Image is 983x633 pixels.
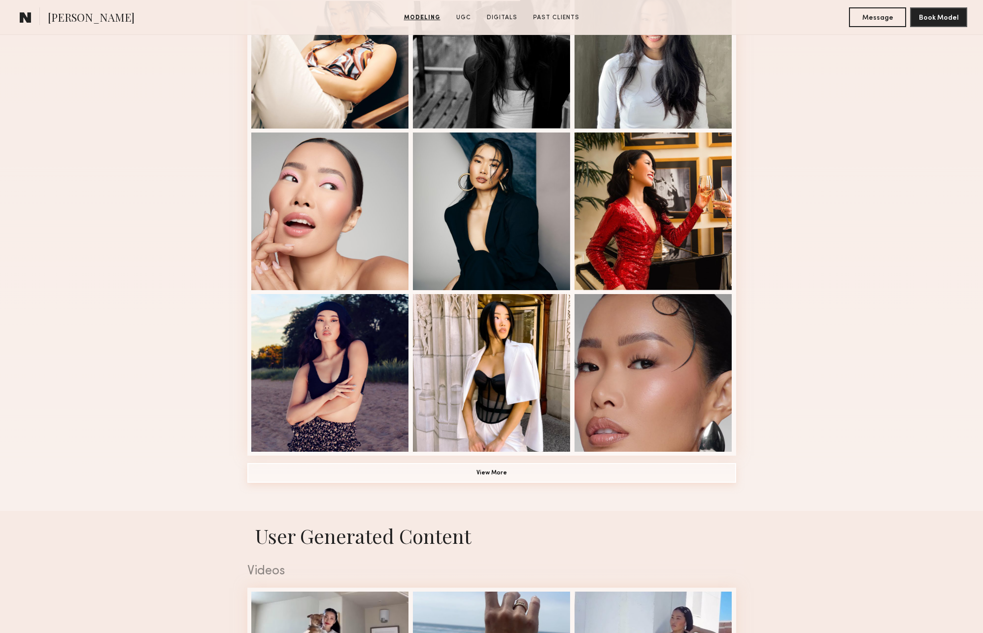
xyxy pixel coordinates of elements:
h1: User Generated Content [239,523,744,549]
a: Modeling [400,13,444,22]
div: Videos [247,565,736,578]
a: UGC [452,13,475,22]
button: Book Model [910,7,967,27]
a: Digitals [483,13,521,22]
a: Past Clients [529,13,583,22]
span: [PERSON_NAME] [48,10,135,27]
button: Message [849,7,906,27]
a: Book Model [910,13,967,21]
button: View More [247,463,736,483]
